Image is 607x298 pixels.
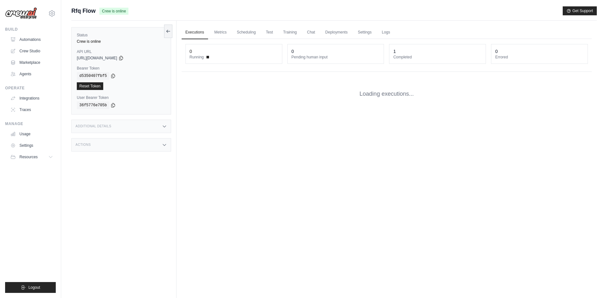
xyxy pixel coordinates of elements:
a: Traces [8,105,56,115]
button: Get Support [563,6,597,15]
span: Logout [28,285,40,290]
div: Loading executions... [182,79,592,108]
a: Training [279,26,301,39]
span: [URL][DOMAIN_NAME] [77,56,117,61]
img: Logo [5,7,37,19]
label: Bearer Token [77,66,166,71]
a: Crew Studio [8,46,56,56]
span: Running [190,55,204,60]
a: Reset Token [77,82,103,90]
a: Integrations [8,93,56,103]
a: Usage [8,129,56,139]
div: 0 [190,48,192,55]
a: Marketplace [8,57,56,68]
dt: Completed [393,55,482,60]
button: Logout [5,282,56,293]
h3: Actions [76,143,91,147]
a: Scheduling [233,26,259,39]
a: Settings [354,26,375,39]
div: Manage [5,121,56,126]
div: Build [5,27,56,32]
a: Automations [8,34,56,45]
span: Crew is online [99,8,128,15]
label: Status [77,33,166,38]
button: Resources [8,152,56,162]
div: 0 [495,48,498,55]
span: Resources [19,154,38,160]
a: Settings [8,140,56,151]
h3: Additional Details [76,124,111,128]
div: Operate [5,86,56,91]
label: API URL [77,49,166,54]
span: Rfq Flow [71,6,96,15]
dt: Errored [495,55,584,60]
a: Test [262,26,277,39]
code: d5350407fbf5 [77,72,109,80]
div: 0 [292,48,294,55]
code: 36f5776e705b [77,101,109,109]
dt: Pending human input [292,55,380,60]
a: Agents [8,69,56,79]
a: Metrics [211,26,231,39]
a: Deployments [322,26,351,39]
a: Chat [303,26,319,39]
label: User Bearer Token [77,95,166,100]
div: Crew is online [77,39,166,44]
div: 1 [393,48,396,55]
a: Logs [378,26,394,39]
a: Executions [182,26,208,39]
